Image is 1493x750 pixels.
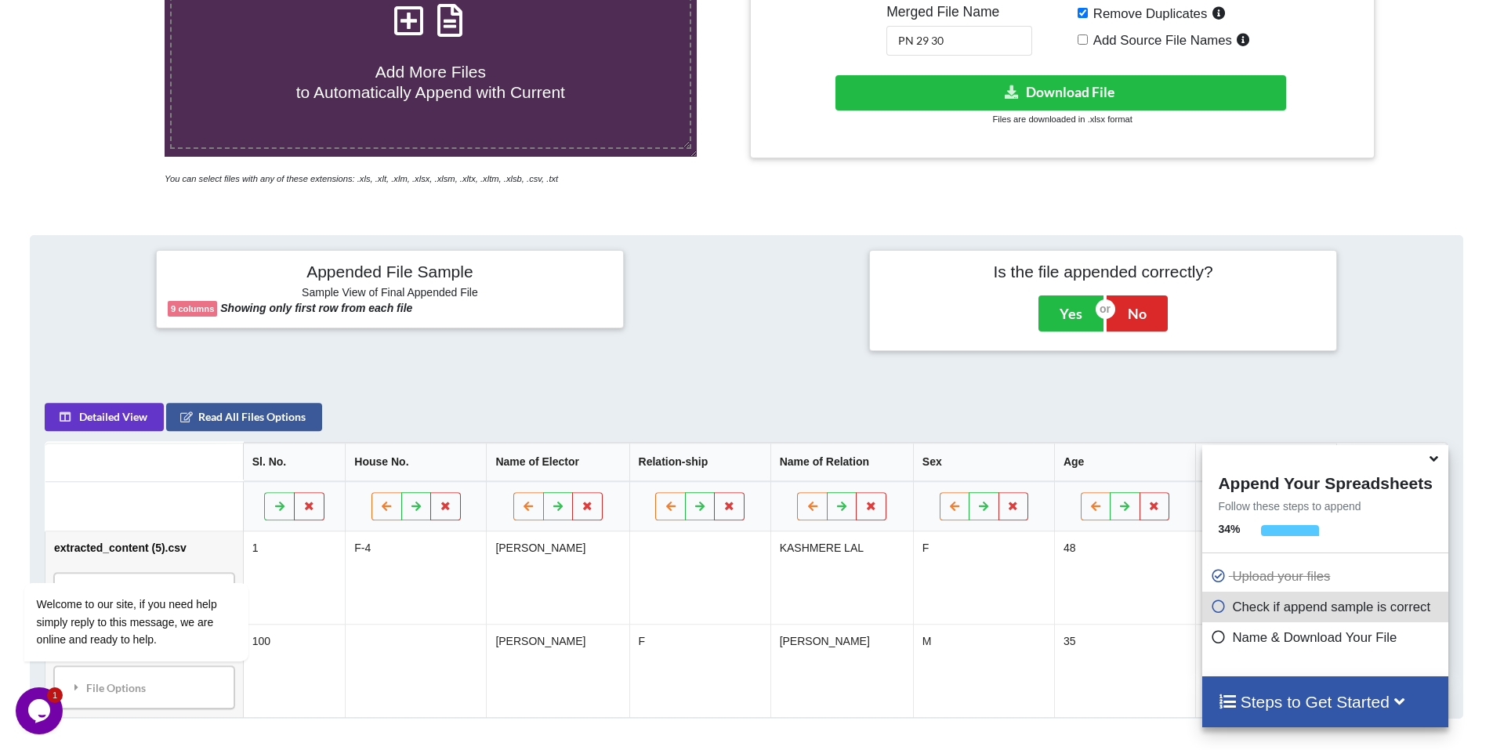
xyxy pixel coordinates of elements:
h4: Steps to Get Started [1218,692,1432,712]
h4: Appended File Sample [168,262,612,284]
h6: Sample View of Final Appended File [168,286,612,302]
th: EPIC. No. [1195,443,1336,481]
th: Age [1054,443,1195,481]
td: KASHMERE LAL [770,531,913,624]
p: Upload your files [1210,567,1444,586]
button: Yes [1038,295,1103,332]
button: No [1107,295,1168,332]
h4: Is the file appended correctly? [881,262,1325,281]
td: [PERSON_NAME] [487,624,629,717]
td: 35 [1054,624,1195,717]
td: M [913,624,1054,717]
td: [PERSON_NAME] [487,531,629,624]
button: Read All Files Options [166,403,322,431]
div: File Options [59,671,230,704]
td: 48 [1054,531,1195,624]
span: Remove Duplicates [1088,6,1208,21]
th: Relationship [1336,443,1447,481]
button: Detailed View [45,403,164,431]
iframe: chat widget [16,687,66,734]
td: [PERSON_NAME] [770,624,913,717]
i: You can select files with any of these extensions: .xls, .xlt, .xlm, .xlsx, .xlsm, .xltx, .xltm, ... [165,174,558,183]
th: Name of Elector [487,443,629,481]
h5: Merged File Name [886,4,1032,20]
th: Relation-ship [629,443,770,481]
input: Enter File Name [886,26,1032,56]
th: House No. [346,443,487,481]
p: Follow these steps to append [1202,498,1448,514]
td: F [629,624,770,717]
p: Name & Download Your File [1210,628,1444,647]
p: Check if append sample is correct [1210,597,1444,617]
small: Files are downloaded in .xlsx format [992,114,1132,124]
td: F [913,531,1054,624]
td: 90689.0 [1195,531,1336,624]
b: Showing only first row from each file [220,302,412,314]
td: 90273 [1195,624,1336,717]
span: Add More Files to Automatically Append with Current [296,63,565,100]
td: F-4 [346,531,487,624]
span: Add Source File Names [1088,33,1232,48]
iframe: chat widget [16,441,298,679]
b: 9 columns [171,304,214,313]
b: 34 % [1218,523,1240,535]
h4: Append Your Spreadsheets [1202,469,1448,493]
button: Download File [835,75,1286,111]
th: Name of Relation [770,443,913,481]
th: Sex [913,443,1054,481]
